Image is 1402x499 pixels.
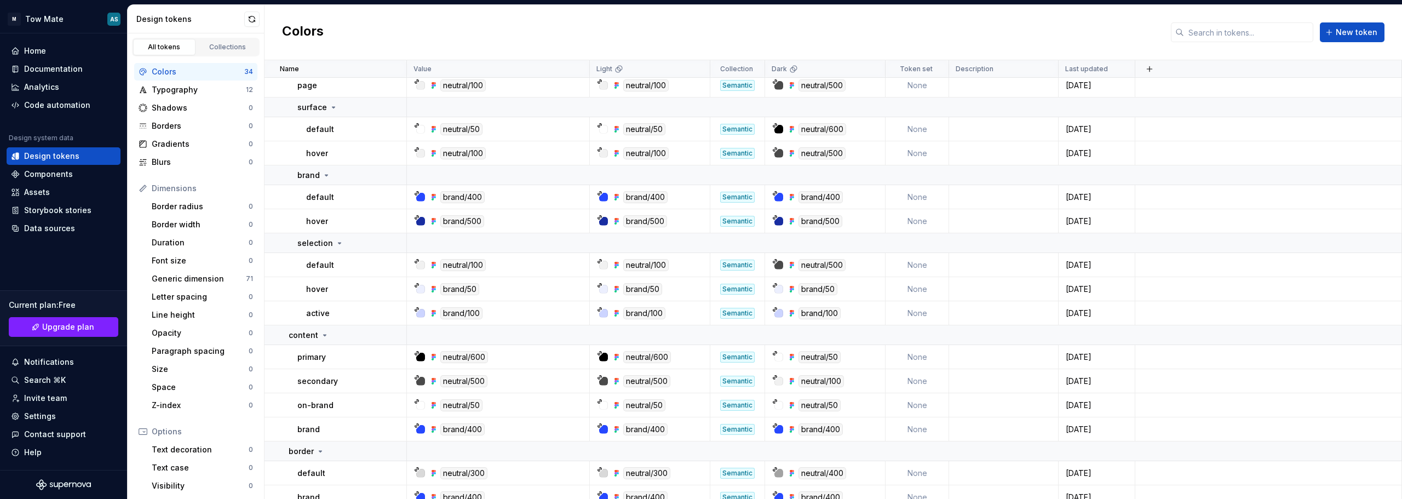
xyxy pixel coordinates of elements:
[798,147,846,159] div: neutral/500
[1059,260,1134,271] div: [DATE]
[152,121,249,131] div: Borders
[9,317,118,337] a: Upgrade plan
[623,399,665,411] div: neutral/50
[306,148,328,159] p: hover
[152,157,249,168] div: Blurs
[440,123,482,135] div: neutral/50
[7,353,120,371] button: Notifications
[24,429,86,440] div: Contact support
[249,463,253,472] div: 0
[440,423,485,435] div: brand/400
[7,78,120,96] a: Analytics
[249,481,253,490] div: 0
[152,219,249,230] div: Border width
[1065,65,1108,73] p: Last updated
[1059,468,1134,479] div: [DATE]
[152,102,249,113] div: Shadows
[246,274,253,283] div: 71
[134,81,257,99] a: Typography12
[596,65,612,73] p: Light
[623,307,665,319] div: brand/100
[956,65,993,73] p: Description
[413,65,432,73] p: Value
[798,375,844,387] div: neutral/100
[798,351,841,363] div: neutral/50
[200,43,255,51] div: Collections
[440,399,482,411] div: neutral/50
[798,191,843,203] div: brand/400
[440,147,486,159] div: neutral/100
[8,13,21,26] div: M
[137,43,192,51] div: All tokens
[152,382,249,393] div: Space
[306,216,328,227] p: hover
[720,216,755,227] div: Semantic
[7,389,120,407] a: Invite team
[798,283,837,295] div: brand/50
[249,238,253,247] div: 0
[720,376,755,387] div: Semantic
[147,270,257,288] a: Generic dimension71
[886,209,949,233] td: None
[152,400,249,411] div: Z-index
[147,198,257,215] a: Border radius0
[297,376,338,387] p: secondary
[886,345,949,369] td: None
[152,346,249,357] div: Paragraph spacing
[720,400,755,411] div: Semantic
[1059,216,1134,227] div: [DATE]
[297,468,325,479] p: default
[147,397,257,414] a: Z-index0
[623,467,670,479] div: neutral/300
[7,220,120,237] a: Data sources
[24,100,90,111] div: Code automation
[147,378,257,396] a: Space0
[249,256,253,265] div: 0
[24,82,59,93] div: Analytics
[1059,124,1134,135] div: [DATE]
[440,215,484,227] div: brand/500
[720,424,755,435] div: Semantic
[297,170,320,181] p: brand
[798,215,842,227] div: brand/500
[1059,424,1134,435] div: [DATE]
[147,360,257,378] a: Size0
[440,467,487,479] div: neutral/300
[147,234,257,251] a: Duration0
[623,191,668,203] div: brand/400
[886,73,949,97] td: None
[147,441,257,458] a: Text decoration0
[440,307,482,319] div: brand/100
[720,148,755,159] div: Semantic
[886,253,949,277] td: None
[24,169,73,180] div: Components
[900,65,933,73] p: Token set
[24,64,83,74] div: Documentation
[152,139,249,150] div: Gradients
[798,423,843,435] div: brand/400
[720,260,755,271] div: Semantic
[152,201,249,212] div: Border radius
[25,14,64,25] div: Tow Mate
[440,375,487,387] div: neutral/500
[1059,400,1134,411] div: [DATE]
[886,117,949,141] td: None
[440,351,488,363] div: neutral/600
[134,63,257,81] a: Colors34
[297,352,326,363] p: primary
[623,123,665,135] div: neutral/50
[134,99,257,117] a: Shadows0
[152,309,249,320] div: Line height
[306,124,334,135] p: default
[42,322,94,332] span: Upgrade plan
[249,140,253,148] div: 0
[24,223,75,234] div: Data sources
[798,79,846,91] div: neutral/500
[249,365,253,374] div: 0
[147,324,257,342] a: Opacity0
[249,220,253,229] div: 0
[289,330,318,341] p: content
[623,79,669,91] div: neutral/100
[440,259,486,271] div: neutral/100
[280,65,299,73] p: Name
